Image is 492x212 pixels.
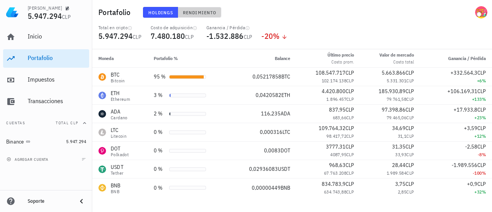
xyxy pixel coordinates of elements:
[406,133,414,139] span: CLP
[329,106,346,113] span: 837,95
[326,143,346,150] span: 3777,31
[387,78,407,83] span: 5.331.301
[3,132,89,151] a: Binance 5.947.294
[28,76,86,83] div: Impuestos
[406,115,414,120] span: CLP
[346,106,354,113] span: CLP
[154,55,178,61] span: Portafolio %
[346,133,354,139] span: CLP
[98,31,133,41] span: 5.947.294
[346,69,354,76] span: CLP
[426,151,486,159] div: -8
[98,184,106,192] div: BNB-icon
[406,125,414,132] span: CLP
[28,33,86,40] div: Inicio
[464,125,477,132] span: +3,59
[28,5,62,11] div: [PERSON_NAME]
[477,106,486,113] span: CLP
[28,97,86,105] div: Transacciones
[448,55,486,61] span: Ganancia / Pérdida
[467,180,477,187] span: +0,9
[482,133,486,139] span: %
[406,162,414,169] span: CLP
[326,96,346,102] span: 1.896.457
[322,180,346,187] span: 834.783,9
[185,33,194,40] span: CLP
[154,165,166,173] div: 0 %
[482,78,486,83] span: %
[426,114,486,122] div: +23
[5,155,52,163] button: agregar cuenta
[395,152,406,157] span: 33,93
[98,147,106,155] div: DOT-icon
[28,54,86,62] div: Portafolio
[482,115,486,120] span: %
[3,71,89,89] a: Impuestos
[6,6,18,18] img: LedgiFi
[111,115,128,120] div: Cardano
[111,182,121,189] div: BNB
[477,125,486,132] span: CLP
[111,89,130,97] div: ETH
[278,165,290,172] span: USDT
[406,180,414,187] span: CLP
[477,69,486,76] span: CLP
[482,189,486,195] span: %
[154,147,166,155] div: 0 %
[143,7,178,18] button: Holdings
[454,106,477,113] span: +17.933,8
[111,145,129,152] div: DOT
[395,180,406,187] span: 3,75
[111,189,121,194] div: BNB
[264,147,281,154] span: 0,0083
[260,129,283,135] span: 0,000316
[398,133,407,139] span: 31,1
[178,7,221,18] button: Rendimiento
[477,88,486,95] span: CLP
[327,52,354,58] div: Último precio
[398,189,407,195] span: 2,85
[66,139,86,144] span: 5.947.294
[482,170,486,176] span: %
[426,77,486,85] div: +6
[330,152,346,157] span: 4087,95
[426,188,486,196] div: +32
[387,96,407,102] span: 79.761,58
[111,126,126,134] div: LTC
[406,189,414,195] span: CLP
[261,110,281,117] span: 116,235
[154,128,166,136] div: 0 %
[111,134,126,139] div: Litecoin
[244,33,253,40] span: CLP
[151,31,185,41] span: 7.480.180
[3,92,89,111] a: Transacciones
[406,78,414,83] span: CLP
[111,163,123,171] div: USDT
[98,25,141,31] div: Total en cripto
[346,115,354,120] span: CLP
[406,170,414,176] span: CLP
[382,106,406,113] span: 97.398,86
[111,97,130,102] div: Ethereum
[3,114,89,132] button: CuentasTotal CLP
[346,152,354,157] span: CLP
[450,69,477,76] span: +332.564,3
[111,108,128,115] div: ADA
[327,58,354,65] div: Costo prom.
[426,169,486,177] div: -100
[426,132,486,140] div: +12
[249,165,278,172] span: 0,02936083
[382,69,406,76] span: 5.663.866
[329,162,346,169] span: 968,63
[273,31,279,41] span: %
[392,125,406,132] span: 34,69
[111,171,123,175] div: Tether
[316,69,346,76] span: 108.547.717
[3,28,89,46] a: Inicio
[148,49,229,68] th: Portafolio %: Sin ordenar. Pulse para ordenar de forma ascendente.
[206,25,252,31] div: Ganancia / Pérdida
[133,33,141,40] span: CLP
[447,88,477,95] span: +106.169,31
[253,73,281,80] span: 0,05217858
[28,11,62,21] span: 5.947.294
